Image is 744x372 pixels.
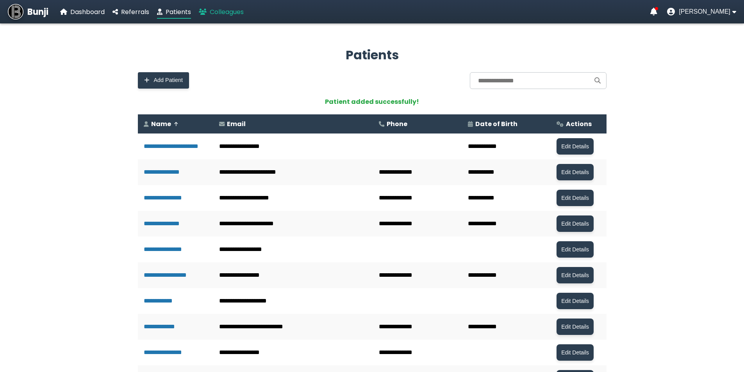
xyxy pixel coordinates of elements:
[138,46,607,64] h2: Patients
[551,114,606,133] th: Actions
[557,164,594,180] button: Edit
[557,319,594,335] button: Edit
[154,77,183,84] span: Add Patient
[557,344,594,361] button: Edit
[557,241,594,258] button: Edit
[373,114,462,133] th: Phone
[210,7,244,16] span: Colleagues
[138,114,214,133] th: Name
[112,7,149,17] a: Referrals
[667,8,736,16] button: User menu
[8,4,23,20] img: Bunji Dental Referral Management
[70,7,105,16] span: Dashboard
[138,72,189,89] button: Add Patient
[121,7,149,16] span: Referrals
[27,5,48,18] span: Bunji
[557,138,594,155] button: Edit
[650,8,657,16] a: Notifications
[557,293,594,309] button: Edit
[166,7,191,16] span: Patients
[60,7,105,17] a: Dashboard
[462,114,551,133] th: Date of Birth
[679,8,730,15] span: [PERSON_NAME]
[557,190,594,206] button: Edit
[138,97,607,107] div: Patient added successfully!
[557,215,594,232] button: Edit
[557,267,594,283] button: Edit
[157,7,191,17] a: Patients
[199,7,244,17] a: Colleagues
[8,4,48,20] a: Bunji
[213,114,373,133] th: Email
